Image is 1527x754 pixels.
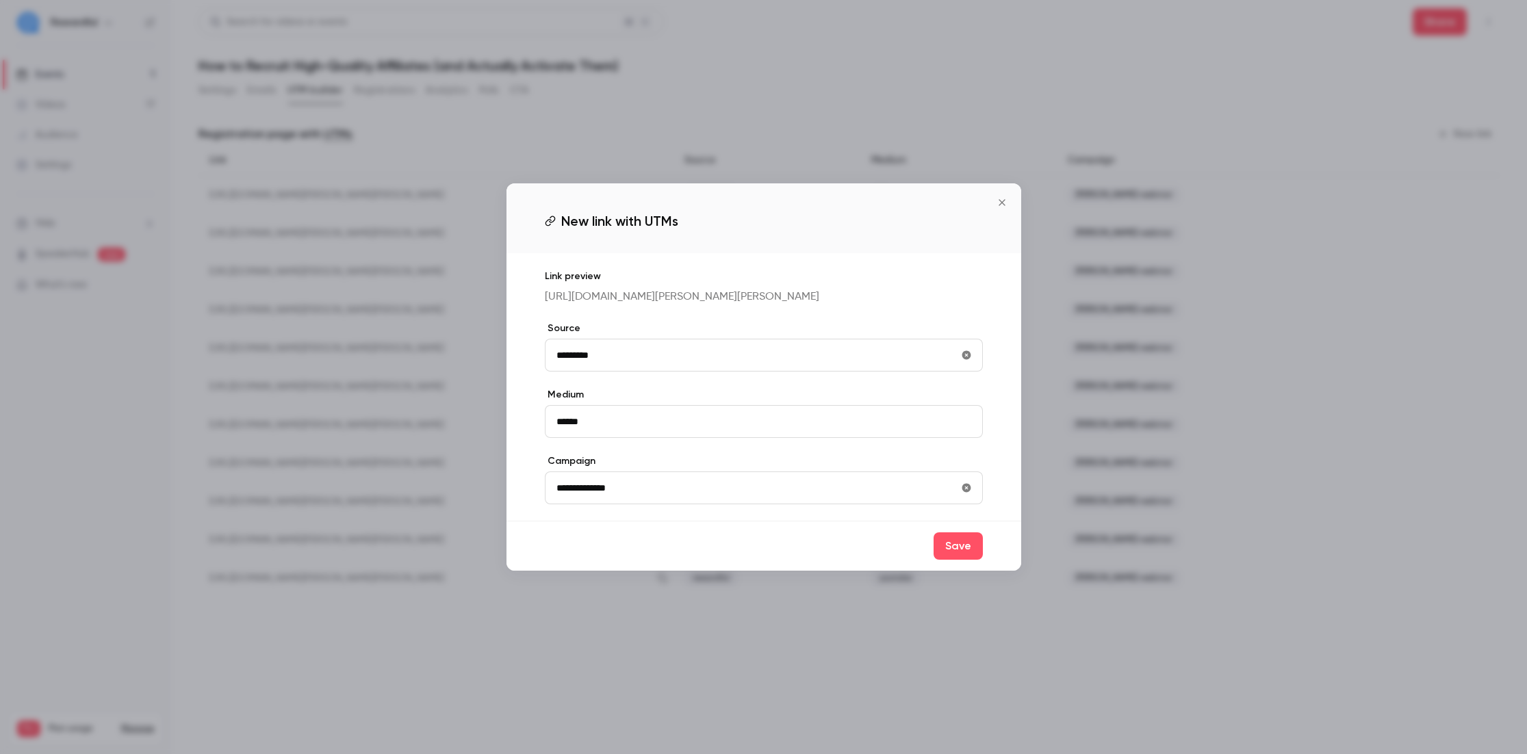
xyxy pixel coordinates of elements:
button: Save [934,532,983,560]
label: Source [545,322,983,335]
p: Link preview [545,270,983,283]
button: utmCampaign [955,477,977,499]
label: Campaign [545,454,983,468]
p: [URL][DOMAIN_NAME][PERSON_NAME][PERSON_NAME] [545,289,983,305]
button: Close [988,189,1016,216]
span: New link with UTMs [561,211,678,231]
button: utmSource [955,344,977,366]
label: Medium [545,388,983,402]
